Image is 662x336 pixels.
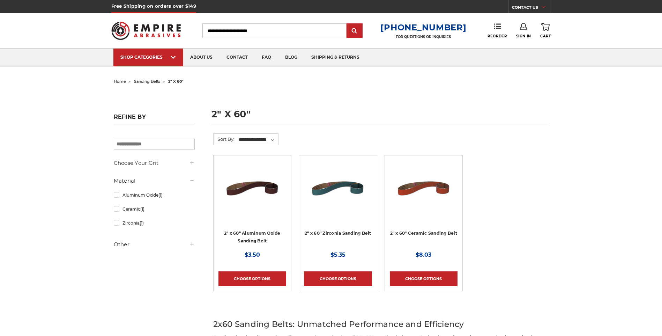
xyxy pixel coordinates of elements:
a: 2" x 60" Zirconia Pipe Sanding Belt [304,160,372,228]
a: CONTACT US [512,3,551,13]
h2: 2x60 Sanding Belts: Unmatched Performance and Efficiency [213,318,549,330]
label: Sort By: [214,134,235,144]
a: faq [255,49,278,66]
a: home [114,79,126,84]
a: Choose Options [390,271,458,286]
img: 2" x 60" Ceramic Pipe Sanding Belt [396,160,452,216]
div: SHOP CATEGORIES [120,54,176,60]
span: $5.35 [330,251,345,258]
a: blog [278,49,304,66]
a: Choose Options [218,271,286,286]
h5: Material [114,177,195,185]
img: Empire Abrasives [111,17,181,44]
a: Cart [540,23,551,38]
a: contact [220,49,255,66]
a: Reorder [488,23,507,38]
img: 2" x 60" Zirconia Pipe Sanding Belt [310,160,366,216]
h1: 2" x 60" [211,109,549,124]
span: Reorder [488,34,507,38]
a: 2" x 60" Ceramic Pipe Sanding Belt [390,160,458,228]
p: FOR QUESTIONS OR INQUIRIES [380,35,466,39]
span: (1) [140,206,144,212]
a: 2" x 60" Aluminum Oxide Sanding Belt [224,231,281,244]
a: sanding belts [134,79,160,84]
a: Ceramic [114,203,195,215]
span: 2" x 60" [168,79,184,84]
span: $8.03 [416,251,431,258]
select: Sort By: [238,134,278,145]
a: 2" x 60" Ceramic Sanding Belt [390,231,457,236]
a: about us [183,49,220,66]
span: $3.50 [245,251,260,258]
h5: Other [114,240,195,249]
a: Choose Options [304,271,372,286]
img: 2" x 60" Aluminum Oxide Pipe Sanding Belt [224,160,280,216]
h5: Choose Your Grit [114,159,195,167]
span: (1) [140,220,144,226]
a: [PHONE_NUMBER] [380,22,466,32]
a: Aluminum Oxide [114,189,195,201]
a: Zirconia [114,217,195,229]
h5: Refine by [114,114,195,124]
input: Submit [348,24,362,38]
span: Sign In [516,34,531,38]
a: 2" x 60" Zirconia Sanding Belt [305,231,371,236]
a: shipping & returns [304,49,366,66]
a: 2" x 60" Aluminum Oxide Pipe Sanding Belt [218,160,286,228]
span: Cart [540,34,551,38]
span: (1) [158,192,163,198]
